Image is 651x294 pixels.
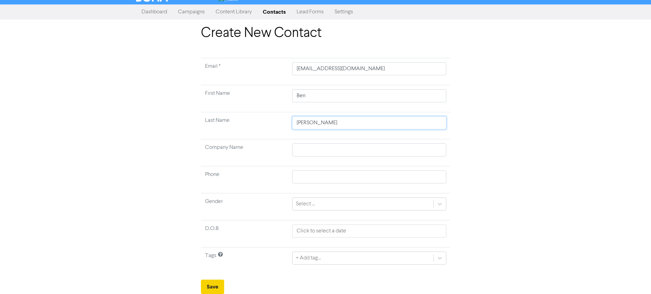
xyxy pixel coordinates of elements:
td: First Name [201,85,288,112]
a: Content Library [210,5,257,19]
iframe: Chat Widget [617,261,651,294]
td: D.O.B [201,220,288,247]
a: Settings [329,5,358,19]
td: Phone [201,166,288,193]
div: + Add tag... [296,254,321,262]
a: Lead Forms [291,5,329,19]
td: Tags [201,247,288,274]
td: Gender [201,193,288,220]
div: Select ... [296,200,315,208]
td: Required [201,58,288,85]
h1: Create New Contact [201,25,450,41]
a: Dashboard [136,5,173,19]
td: Company Name [201,139,288,166]
input: Click to select a date [292,225,446,238]
td: Last Name [201,112,288,139]
button: Save [201,280,224,294]
a: Campaigns [173,5,210,19]
a: Contacts [257,5,291,19]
